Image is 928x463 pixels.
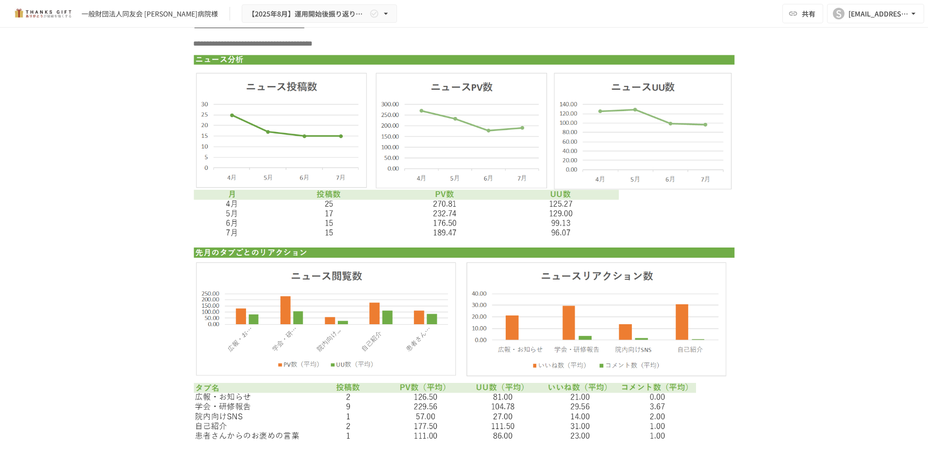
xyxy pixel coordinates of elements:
[12,6,74,21] img: mMP1OxWUAhQbsRWCurg7vIHe5HqDpP7qZo7fRoNLXQh
[248,8,367,20] span: 【2025年8月】運用開始後振り返りミーティング
[827,4,924,23] button: S[EMAIL_ADDRESS][DOMAIN_NAME]
[193,54,735,442] img: 2BsEatU78BfcLgmqeQAaEiCtBBJwFNH1ZAAPi6rgG6q
[833,8,845,19] div: S
[848,8,909,20] div: [EMAIL_ADDRESS][DOMAIN_NAME]
[242,4,397,23] button: 【2025年8月】運用開始後振り返りミーティング
[802,8,815,19] span: 共有
[782,4,823,23] button: 共有
[82,9,218,19] div: 一般財団法人同友会 [PERSON_NAME]病院様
